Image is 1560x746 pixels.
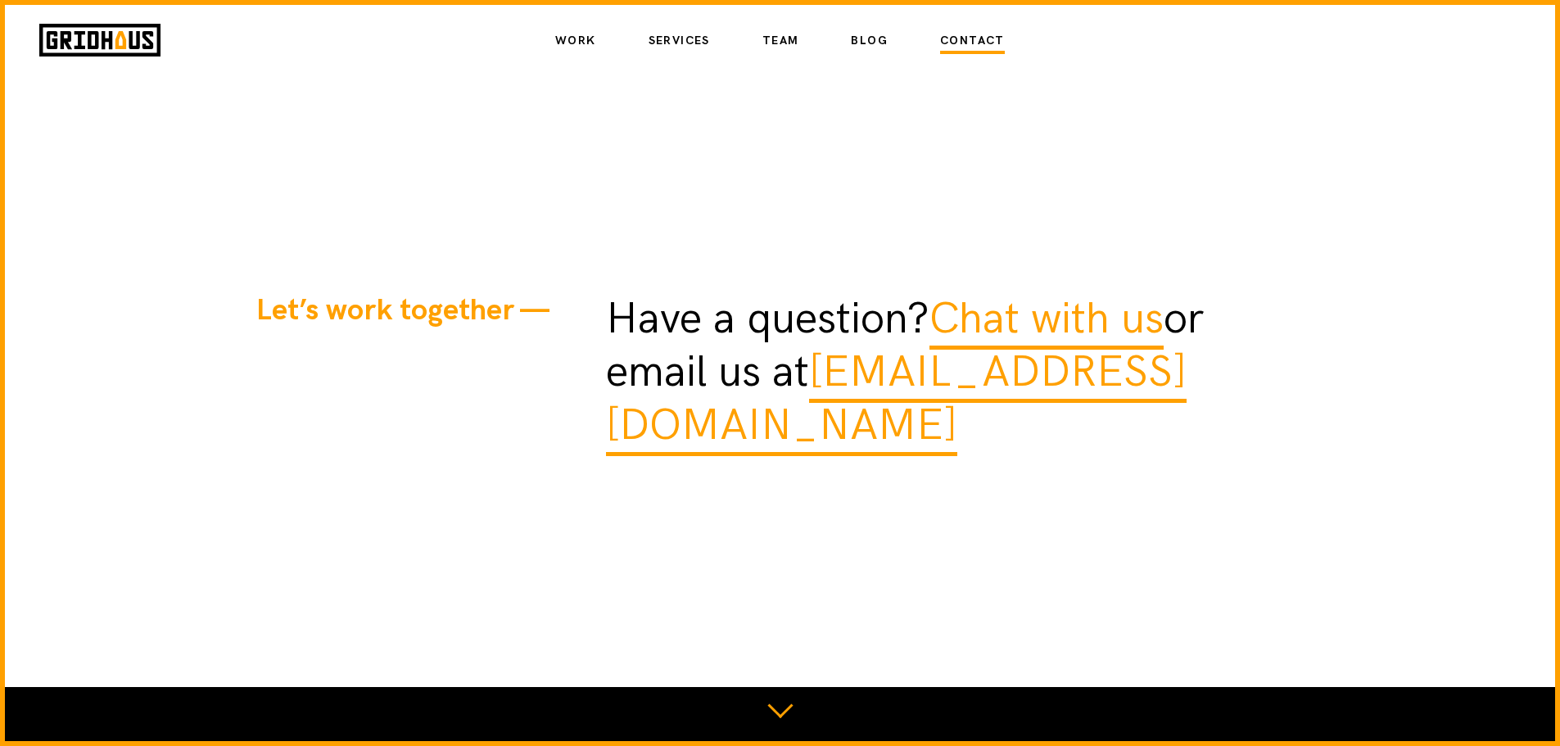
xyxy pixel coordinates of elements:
a: Services [649,27,710,55]
a: Blog [851,27,888,55]
a: Team [762,27,799,55]
h1: Let’s work together [256,293,606,423]
a: Contact [940,27,1005,55]
a: Work [555,27,596,55]
p: Have a question? or email us at [606,293,1305,452]
a: [EMAIL_ADDRESS][DOMAIN_NAME] [606,346,1187,456]
img: Gridhaus logo [39,24,161,57]
a: Chat with us [929,292,1164,350]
